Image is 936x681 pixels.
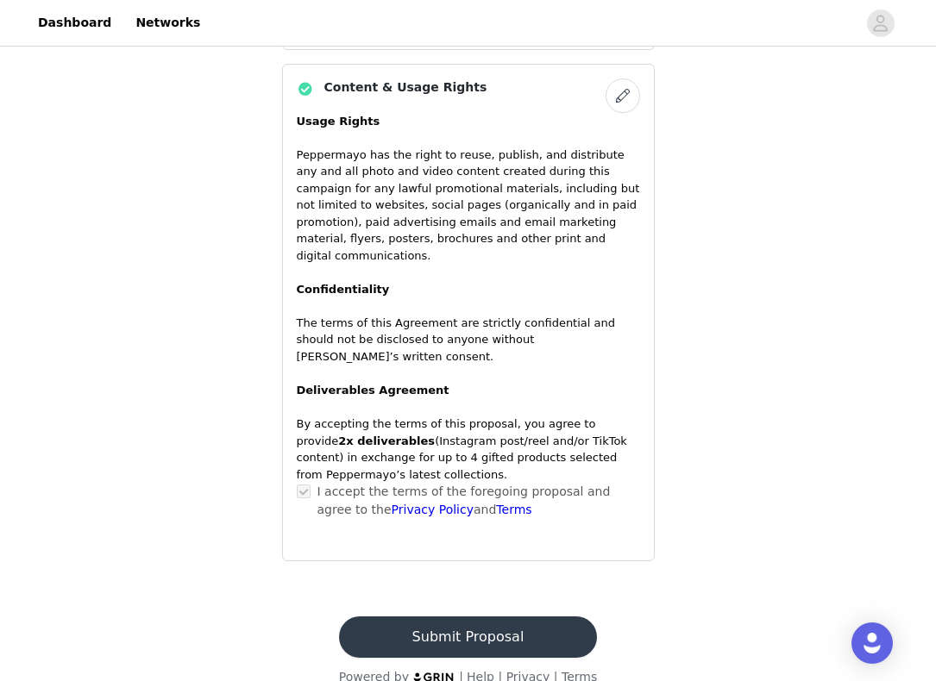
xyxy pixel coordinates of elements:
[28,3,122,42] a: Dashboard
[339,616,597,658] button: Submit Proposal
[125,3,210,42] a: Networks
[282,64,655,561] div: Content & Usage Rights
[297,115,380,128] strong: Usage Rights
[297,283,390,296] strong: Confidentiality
[297,415,640,483] p: By accepting the terms of this proposal, you agree to provide (Instagram post/reel and/or TikTok ...
[392,503,474,516] a: Privacy Policy
[872,9,889,37] div: avatar
[496,503,531,516] a: Terms
[338,434,435,447] strong: 2x deliverables
[324,78,487,97] h4: Content & Usage Rights
[851,622,893,664] div: Open Intercom Messenger
[297,113,640,365] p: Peppermayo has the right to reuse, publish, and distribute any and all photo and video content cr...
[317,483,640,519] p: I accept the terms of the foregoing proposal and agree to the and
[297,384,449,397] strong: Deliverables Agreement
